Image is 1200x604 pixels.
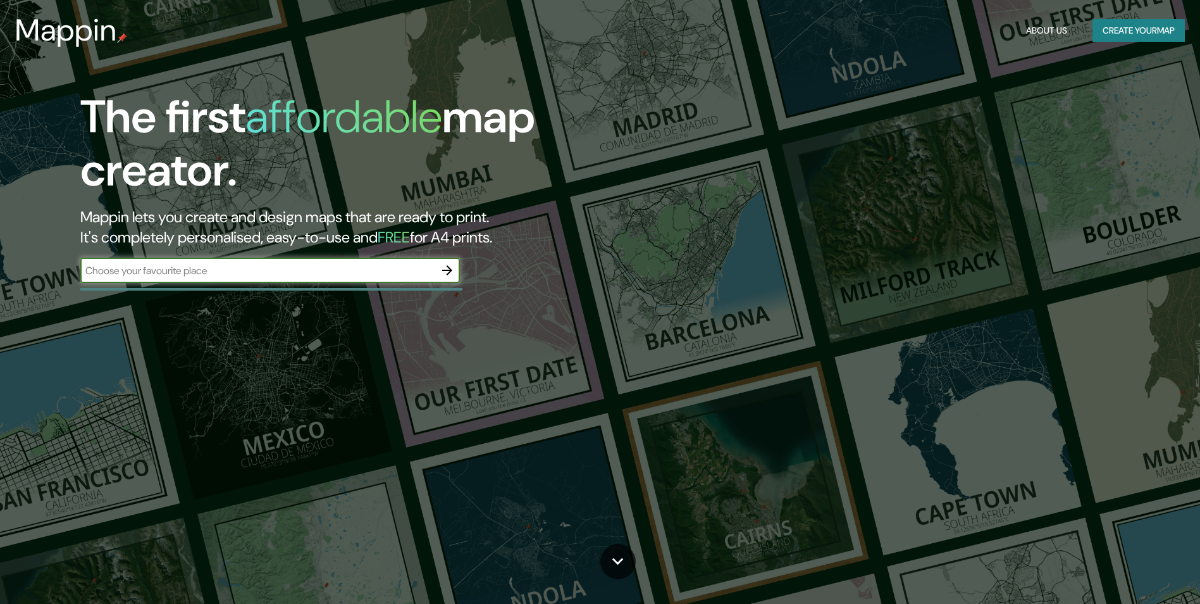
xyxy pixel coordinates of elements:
h1: affordable [245,87,442,146]
h3: Mappin [15,13,117,48]
input: Choose your favourite place [80,263,435,278]
h2: Mappin lets you create and design maps that are ready to print. It's completely personalised, eas... [80,207,681,248]
button: Create yourmap [1092,19,1185,42]
button: About Us [1021,19,1072,42]
h5: FREE [378,227,410,247]
img: mappin-pin [117,33,127,43]
h1: The first map creator. [80,91,681,207]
